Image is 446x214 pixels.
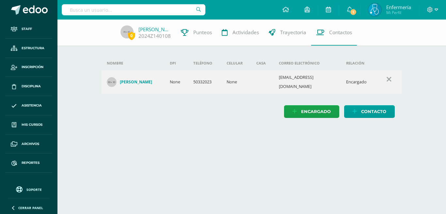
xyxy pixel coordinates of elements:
h4: [PERSON_NAME] [120,79,152,85]
span: Encargado [301,106,331,118]
a: [PERSON_NAME] [107,77,159,87]
th: Casa [251,56,274,70]
span: Punteos [193,29,212,36]
a: Mis cursos [5,115,52,135]
th: Teléfono [188,56,221,70]
span: Estructura [22,46,44,51]
td: 50332023 [188,70,221,94]
td: [EMAIL_ADDRESS][DOMAIN_NAME] [274,70,341,94]
a: [PERSON_NAME] [138,26,171,33]
a: Staff [5,20,52,39]
a: Actividades [217,20,264,46]
a: Estructura [5,39,52,58]
span: Archivos [22,141,39,147]
span: Actividades [232,29,259,36]
a: Soporte [8,185,50,193]
span: Mis cursos [22,122,42,127]
a: Inscripción [5,58,52,77]
span: Contactos [329,29,352,36]
span: Staff [22,26,32,32]
span: Disciplina [22,84,41,89]
span: Contacto [361,106,386,118]
td: None [165,70,188,94]
span: Enfermería [386,4,411,10]
a: Punteos [176,20,217,46]
input: Busca un usuario... [62,4,205,15]
a: Trayectoria [264,20,311,46]
span: Trayectoria [280,29,306,36]
span: Inscripción [22,64,43,70]
th: Celular [221,56,251,70]
span: Asistencia [22,103,42,108]
a: Contacto [344,105,395,118]
a: Disciplina [5,77,52,96]
a: Archivos [5,135,52,154]
a: Asistencia [5,96,52,115]
img: 45x45 [120,25,134,38]
td: Encargado [341,70,376,94]
td: None [221,70,251,94]
a: 2024Z140108 [138,33,171,39]
a: Encargado [284,105,339,118]
img: aa4f30ea005d28cfb9f9341ec9462115.png [368,3,381,16]
th: Correo electrónico [274,56,341,70]
span: Reportes [22,160,40,165]
img: 30x30 [107,77,117,87]
span: 1 [350,8,357,16]
span: Cerrar panel [18,206,43,210]
th: Nombre [102,56,165,70]
a: Reportes [5,153,52,173]
th: Relación [341,56,376,70]
th: DPI [165,56,188,70]
span: 0 [128,32,135,40]
a: Contactos [311,20,357,46]
span: Mi Perfil [386,10,411,15]
span: Soporte [26,187,42,192]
